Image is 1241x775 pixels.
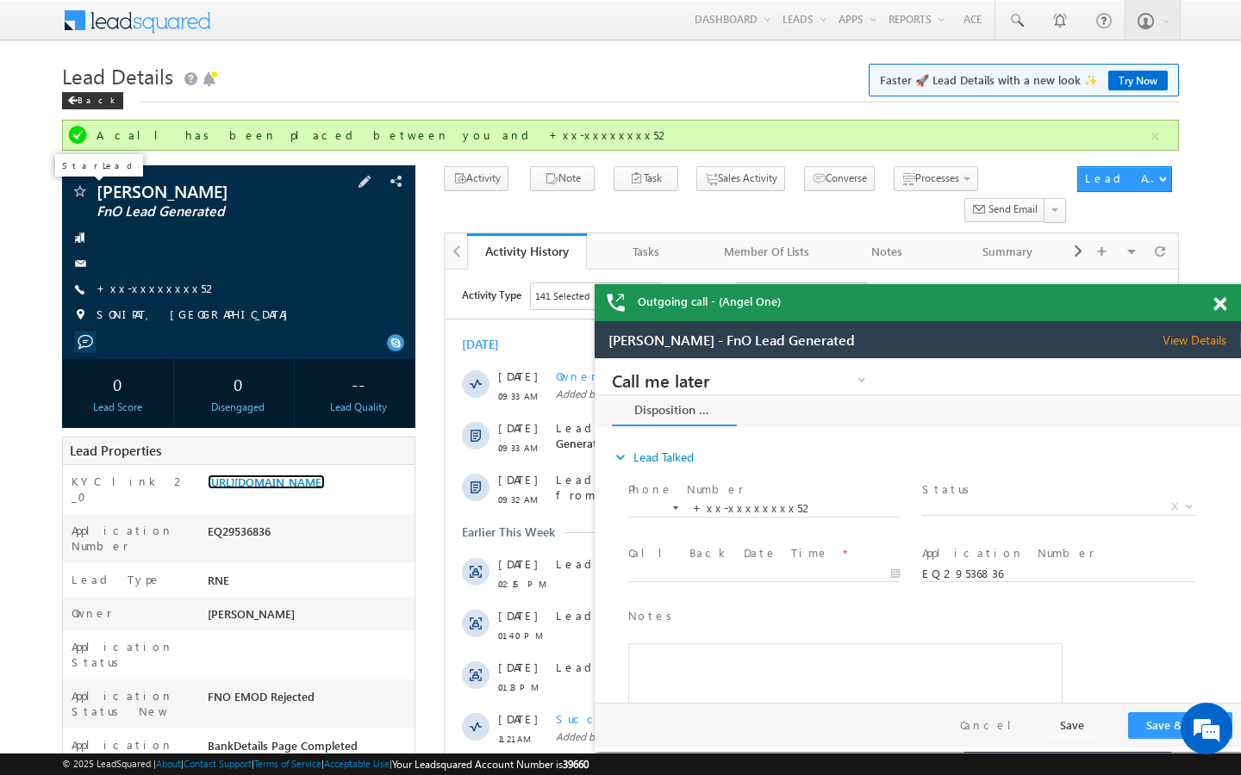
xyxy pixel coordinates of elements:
[568,11,646,27] span: View Details
[111,597,228,611] span: Lead Capture:
[362,151,446,165] span: Code Generated
[111,151,514,181] span: Lead Stage changed from to by through
[187,400,290,415] div: Disengaged
[53,597,92,612] span: [DATE]
[17,90,34,108] i: expand_more
[254,758,321,769] a: Terms of Service
[53,513,105,529] span: 11:21 AM
[53,222,105,238] span: 09:32 AM
[340,99,621,114] span: FnO Activation Owner Assigned
[34,250,84,266] label: Notes
[289,166,373,181] span: Automation
[964,198,1045,223] button: Send Email
[111,390,228,405] span: Lead Capture:
[72,572,161,587] label: Lead Type
[111,545,489,575] span: Code Generated
[308,400,410,415] div: Lead Quality
[53,493,92,509] span: [DATE]
[208,606,295,621] span: [PERSON_NAME]
[97,127,1148,143] div: A call has been placed between you and +xx-xxxxxxxx52
[111,338,648,354] div: .
[392,758,589,771] span: Your Leadsquared Account Number is
[53,170,105,186] span: 09:33 AM
[614,166,678,191] button: Task
[111,287,648,302] div: .
[259,13,283,39] span: Time
[53,99,92,115] span: [DATE]
[203,737,415,761] div: BankDetails Page Completed
[721,241,813,262] div: Member Of Lists
[53,202,92,218] span: [DATE]
[242,390,321,405] span: details
[111,493,190,508] span: Success
[324,758,390,769] a: Acceptable Use
[17,13,77,39] span: Activity Type
[53,358,105,374] span: 01:40 PM
[915,171,959,184] span: Processes
[696,166,785,191] button: Sales Activity
[638,294,781,309] span: Outgoing call - (Angel One)
[827,233,948,270] a: Notes
[53,617,105,632] span: 11:21 AM
[362,545,444,560] span: Lead Generated
[72,474,190,505] label: KYC link 2_0
[187,368,290,400] div: 0
[199,118,274,131] span: [DATE] 09:33 AM
[327,123,381,139] label: Status
[86,14,215,40] div: Sales Activity,Email Bounced,Email Link Clicked,Email Marked Spam,Email Opened & 136 more..
[601,241,692,262] div: Tasks
[66,368,169,400] div: 0
[72,605,112,621] label: Owner
[53,410,105,425] span: 01:13 PM
[34,285,468,381] div: Rich Text Editor, 40788eee-0fb2-11ec-a811-0adc8a9d82c2__tab1__section1__Notes__Lead__0_lsq-form-m...
[34,187,234,203] label: Call Back Date Time
[111,442,190,456] span: Success
[242,338,321,353] span: details
[17,84,99,115] a: expand_moreLead Talked
[203,523,415,547] div: EQ29536836
[90,90,290,113] div: Chat with us now
[308,368,410,400] div: --
[417,218,502,232] span: Automation
[53,151,92,166] span: [DATE]
[1077,166,1172,192] button: Lead Actions
[192,166,230,181] span: System
[111,99,327,114] span: Owner Assignment Date
[577,140,583,156] span: X
[17,37,142,68] a: Disposition Form
[111,512,648,527] span: Added by on
[62,62,173,90] span: Lead Details
[480,243,575,259] div: Activity History
[234,530,313,554] em: Start Chat
[53,565,105,580] span: 11:21 AM
[156,758,181,769] a: About
[111,390,648,406] div: .
[62,159,136,171] p: Star Lead
[962,241,1053,262] div: Summary
[880,71,1168,89] span: Faster 🚀 Lead Details with a new look ✨
[29,90,72,113] img: d_60004797649_company_0_60004797649
[708,233,828,270] a: Member Of Lists
[97,183,315,200] span: [PERSON_NAME]
[17,12,276,31] a: Call me later
[34,123,149,139] label: Phone Number
[14,11,260,27] span: [PERSON_NAME] - FnO Lead Generated
[199,512,274,525] span: [DATE] 11:21 AM
[53,307,105,322] span: 02:15 PM
[111,338,228,353] span: Lead Capture:
[327,187,500,203] label: Application Number
[111,151,514,181] span: FnO Lead Generated
[184,758,252,769] a: Contact Support
[467,233,588,270] a: Activity History
[155,118,187,131] span: System
[17,255,110,270] div: Earlier This Week
[192,561,230,575] span: System
[53,119,105,134] span: 09:33 AM
[242,597,321,611] span: details
[329,654,421,688] span: Show More
[199,461,274,474] span: [DATE] 11:21 AM
[203,572,415,596] div: RNE
[203,688,415,712] div: FNO EMOD Rejected
[53,442,92,457] span: [DATE]
[72,688,190,719] label: Application Status New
